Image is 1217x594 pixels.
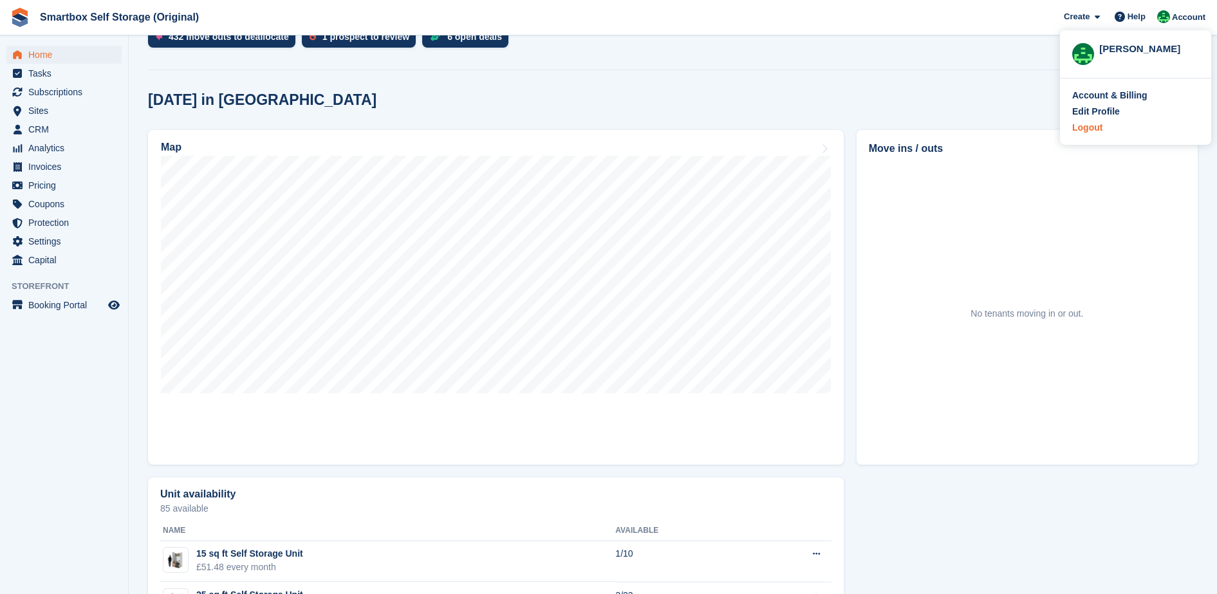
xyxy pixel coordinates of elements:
a: menu [6,176,122,194]
img: Kayleigh Devlin [1157,10,1170,23]
img: Kayleigh Devlin [1072,43,1094,65]
a: menu [6,120,122,138]
div: No tenants moving in or out. [971,307,1083,320]
a: menu [6,46,122,64]
span: Subscriptions [28,83,106,101]
img: deal-1b604bf984904fb50ccaf53a9ad4b4a5d6e5aea283cecdc64d6e3604feb123c2.svg [430,32,441,41]
span: CRM [28,120,106,138]
a: 6 open deals [422,26,515,54]
div: Account & Billing [1072,89,1147,102]
h2: Unit availability [160,488,236,500]
a: Edit Profile [1072,105,1199,118]
a: menu [6,232,122,250]
span: Invoices [28,158,106,176]
a: menu [6,139,122,157]
div: 432 move outs to deallocate [169,32,289,42]
a: Logout [1072,121,1199,135]
div: 6 open deals [447,32,502,42]
img: prospect-51fa495bee0391a8d652442698ab0144808aea92771e9ea1ae160a38d050c398.svg [310,33,316,41]
div: 15 sq ft Self Storage Unit [196,547,303,561]
a: menu [6,64,122,82]
a: Account & Billing [1072,89,1199,102]
a: 432 move outs to deallocate [148,26,302,54]
a: menu [6,83,122,101]
a: Map [148,130,844,465]
img: stora-icon-8386f47178a22dfd0bd8f6a31ec36ba5ce8667c1dd55bd0f319d3a0aa187defe.svg [10,8,30,27]
span: Coupons [28,195,106,213]
a: menu [6,102,122,120]
span: Settings [28,232,106,250]
img: move_outs_to_deallocate_icon-f764333ba52eb49d3ac5e1228854f67142a1ed5810a6f6cc68b1a99e826820c5.svg [156,33,162,41]
span: Tasks [28,64,106,82]
h2: Move ins / outs [869,141,1185,156]
p: 85 available [160,504,831,513]
span: Pricing [28,176,106,194]
span: Booking Portal [28,296,106,314]
div: Edit Profile [1072,105,1120,118]
th: Available [615,521,748,541]
a: 1 prospect to review [302,26,422,54]
h2: Map [161,142,181,153]
a: menu [6,296,122,314]
a: Preview store [106,297,122,313]
span: Protection [28,214,106,232]
span: Home [28,46,106,64]
span: Help [1128,10,1146,23]
a: menu [6,158,122,176]
th: Name [160,521,615,541]
span: Analytics [28,139,106,157]
a: menu [6,195,122,213]
img: 15-sqft-unit.jpg [163,551,188,570]
div: [PERSON_NAME] [1099,42,1199,53]
span: Create [1064,10,1090,23]
h2: [DATE] in [GEOGRAPHIC_DATA] [148,91,376,109]
a: menu [6,214,122,232]
div: 1 prospect to review [322,32,409,42]
span: Storefront [12,280,128,293]
div: £51.48 every month [196,561,303,574]
a: Smartbox Self Storage (Original) [35,6,204,28]
td: 1/10 [615,541,748,582]
div: Logout [1072,121,1102,135]
a: menu [6,251,122,269]
span: Capital [28,251,106,269]
span: Account [1172,11,1205,24]
span: Sites [28,102,106,120]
